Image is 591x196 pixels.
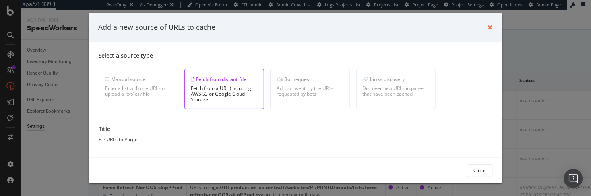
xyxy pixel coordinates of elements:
[474,167,486,174] div: Close
[105,86,171,97] div: Enter a list with one URLs or upload a .txt/.csv file
[277,76,343,83] div: Bot request
[99,52,493,60] div: Select a source type
[488,22,493,33] div: times
[363,76,429,83] div: Links discovery
[99,22,216,33] div: Add a new source of URLs to cache
[99,125,493,133] div: Title
[564,169,583,188] div: Open Intercom Messenger
[277,86,343,97] div: Add to Inventory the URLs requested by bots
[191,76,257,83] div: Fetch from distant file
[89,13,502,183] div: modal
[191,86,257,102] div: Fetch from a URL (including AWS S3 or Google Cloud Storage)
[467,164,493,177] button: Close
[99,136,242,143] div: Fur URLs to Purge
[105,76,171,83] div: Manual source
[363,86,429,97] div: Discover new URLs in pages that have been cached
